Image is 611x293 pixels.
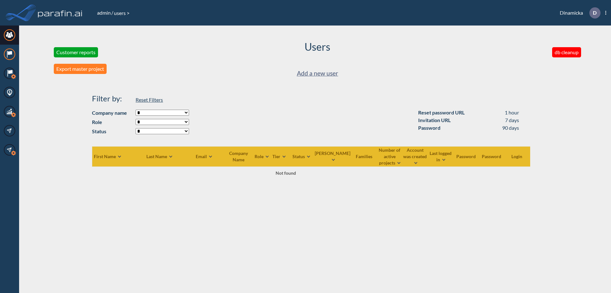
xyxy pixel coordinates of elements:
[550,7,606,18] div: Dinamicka
[92,109,133,117] strong: Company name
[505,109,519,116] div: 1 hour
[92,128,133,135] strong: Status
[37,6,84,19] img: logo
[418,124,440,132] div: Password
[92,146,146,166] th: First Name
[96,10,111,16] a: admin
[502,124,519,132] div: 90 days
[352,146,377,166] th: Families
[418,109,465,116] div: Reset password URL
[418,116,451,124] div: Invitation URL
[454,146,479,166] th: Password
[184,146,224,166] th: Email
[113,10,130,16] span: users >
[96,9,113,17] li: /
[505,146,530,166] th: Login
[593,10,597,16] p: D
[146,146,184,166] th: Last Name
[224,146,254,166] th: Company Name
[479,146,505,166] th: Password
[270,146,289,166] th: Tier
[92,94,133,103] h4: Filter by:
[92,166,479,179] td: Not found
[377,146,403,166] th: Number of active projects
[403,146,428,166] th: Account was created
[54,47,98,57] button: Customer reports
[505,116,519,124] div: 7 days
[305,41,330,53] h2: Users
[54,64,107,74] button: Export master project
[297,68,338,79] a: Add a new user
[136,97,163,103] span: Reset Filters
[254,146,270,166] th: Role
[314,146,352,166] th: [PERSON_NAME]
[92,118,133,126] strong: Role
[552,47,581,57] button: db cleanup
[428,146,454,166] th: Last logged in
[289,146,314,166] th: Status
